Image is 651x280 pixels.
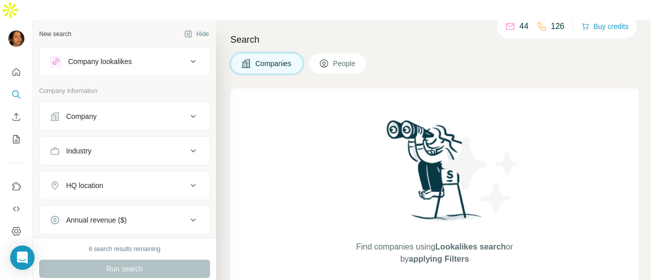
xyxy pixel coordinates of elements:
img: Surfe Illustration - Stars [435,129,526,221]
div: Industry [66,146,92,156]
div: Annual revenue ($) [66,215,127,225]
button: Feedback [8,244,24,263]
button: Use Surfe API [8,200,24,218]
button: Dashboard [8,222,24,240]
span: Companies [255,58,292,69]
p: Company information [39,86,210,96]
button: Industry [40,139,210,163]
button: Buy credits [581,19,629,34]
button: Hide [177,26,216,42]
button: Company [40,104,210,129]
div: Company [66,111,97,121]
span: applying Filters [409,255,469,263]
div: Company lookalikes [68,56,132,67]
button: HQ location [40,173,210,198]
img: Surfe Illustration - Woman searching with binoculars [382,117,488,231]
div: 6 search results remaining [89,244,161,254]
button: My lists [8,130,24,148]
button: Quick start [8,63,24,81]
span: Lookalikes search [435,242,506,251]
div: HQ location [66,180,103,191]
button: Use Surfe on LinkedIn [8,177,24,196]
span: Find companies using or by [353,241,516,265]
span: People [333,58,357,69]
div: New search [39,29,71,39]
button: Search [8,85,24,104]
h4: Search [230,33,639,47]
button: Company lookalikes [40,49,210,74]
p: 126 [551,20,565,33]
button: Enrich CSV [8,108,24,126]
button: Annual revenue ($) [40,208,210,232]
img: Avatar [8,30,24,47]
div: Open Intercom Messenger [10,245,35,270]
p: 44 [519,20,528,33]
